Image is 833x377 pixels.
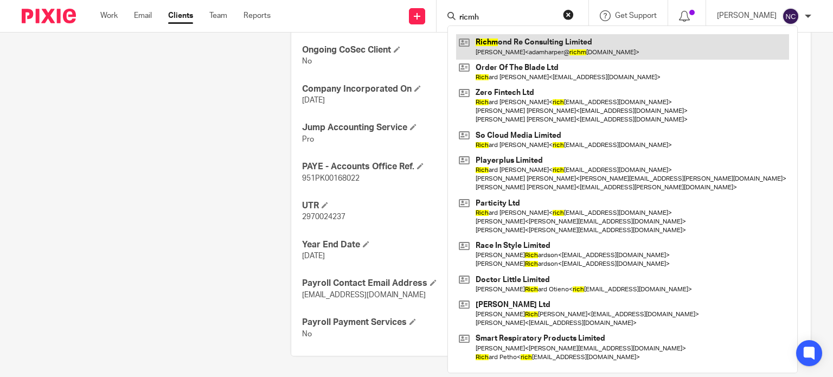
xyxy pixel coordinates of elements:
[302,291,426,299] span: [EMAIL_ADDRESS][DOMAIN_NAME]
[302,44,551,56] h4: Ongoing CoSec Client
[717,10,777,21] p: [PERSON_NAME]
[302,57,312,65] span: No
[302,330,312,338] span: No
[302,317,551,328] h4: Payroll Payment Services
[302,97,325,104] span: [DATE]
[302,278,551,289] h4: Payroll Contact Email Address
[209,10,227,21] a: Team
[100,10,118,21] a: Work
[615,12,657,20] span: Get Support
[168,10,193,21] a: Clients
[782,8,799,25] img: svg%3E
[302,175,360,182] span: 951PK00168022
[134,10,152,21] a: Email
[302,84,551,95] h4: Company Incorporated On
[302,239,551,251] h4: Year End Date
[244,10,271,21] a: Reports
[302,213,345,221] span: 2970024237
[302,200,551,212] h4: UTR
[458,13,556,23] input: Search
[22,9,76,23] img: Pixie
[302,161,551,172] h4: PAYE - Accounts Office Ref.
[563,9,574,20] button: Clear
[302,252,325,260] span: [DATE]
[302,136,314,143] span: Pro
[302,122,551,133] h4: Jump Accounting Service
